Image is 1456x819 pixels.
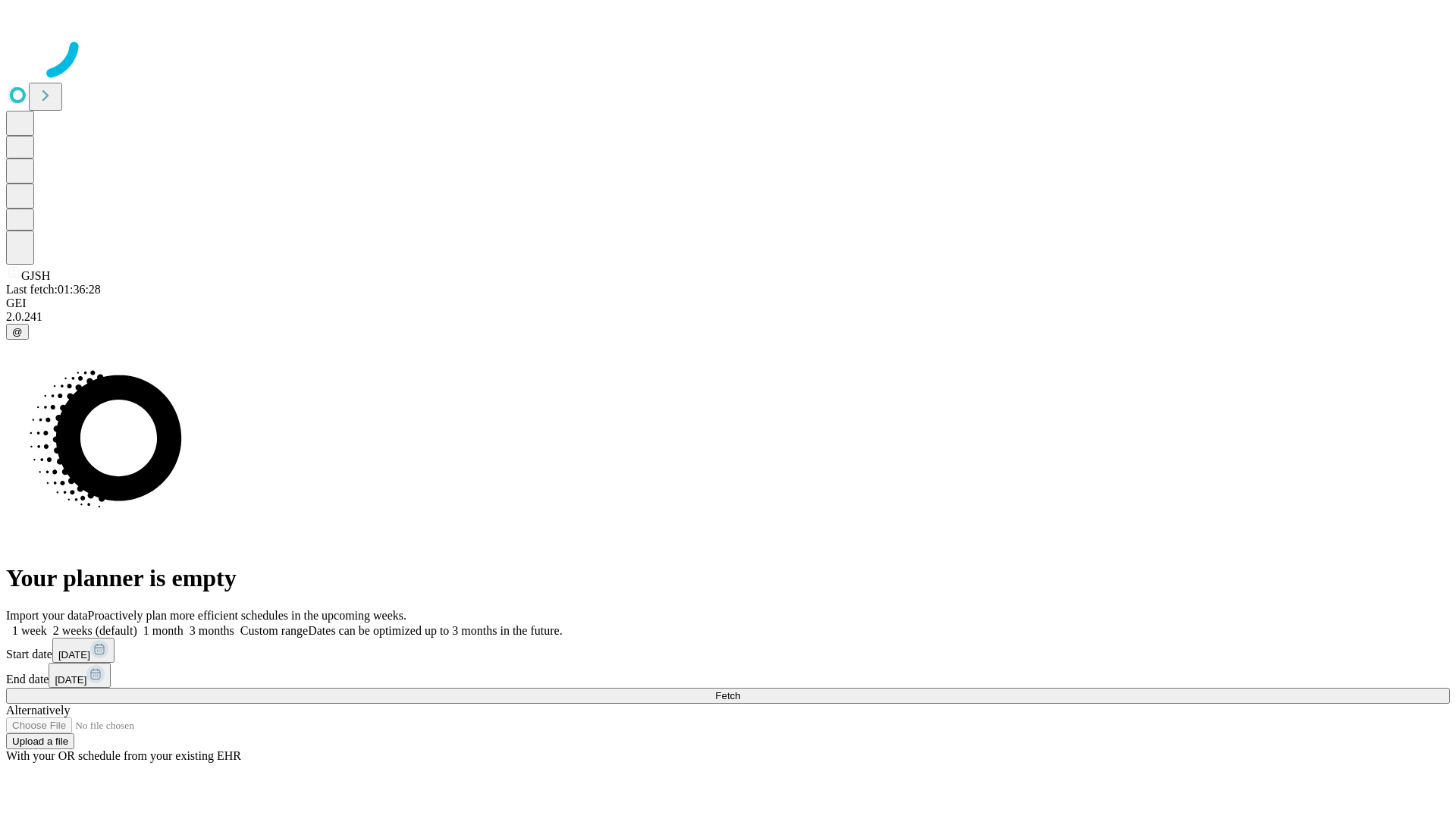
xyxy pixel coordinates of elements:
[6,638,1450,663] div: Start date
[308,624,562,637] span: Dates can be optimized up to 3 months in the future.
[6,324,29,340] button: @
[6,297,1450,310] div: GEI
[12,624,47,637] span: 1 week
[6,310,1450,324] div: 2.0.241
[190,624,234,637] span: 3 months
[6,688,1450,704] button: Fetch
[53,624,137,637] span: 2 weeks (default)
[58,649,90,661] span: [DATE]
[52,638,115,663] button: [DATE]
[6,704,70,717] span: Alternatively
[240,624,308,637] span: Custom range
[49,663,111,688] button: [DATE]
[6,663,1450,688] div: End date
[715,690,740,701] span: Fetch
[6,749,241,762] span: With your OR schedule from your existing EHR
[6,283,101,296] span: Last fetch: 01:36:28
[88,609,406,622] span: Proactively plan more efficient schedules in the upcoming weeks.
[21,269,50,282] span: GJSH
[6,733,74,749] button: Upload a file
[12,326,23,337] span: @
[55,674,86,686] span: [DATE]
[6,609,88,622] span: Import your data
[143,624,184,637] span: 1 month
[6,564,1450,592] h1: Your planner is empty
